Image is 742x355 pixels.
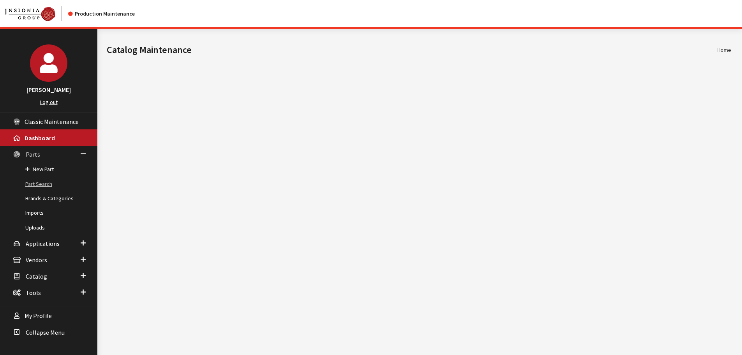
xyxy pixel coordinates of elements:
[5,7,55,21] img: Catalog Maintenance
[717,46,731,54] li: Home
[26,289,41,297] span: Tools
[26,150,40,158] span: Parts
[25,134,55,142] span: Dashboard
[26,240,60,247] span: Applications
[25,118,79,125] span: Classic Maintenance
[25,312,52,320] span: My Profile
[40,99,58,106] a: Log out
[8,85,90,94] h3: [PERSON_NAME]
[26,256,47,264] span: Vendors
[107,43,717,57] h1: Catalog Maintenance
[68,10,135,18] div: Production Maintenance
[26,272,47,280] span: Catalog
[5,6,68,21] a: Insignia Group logo
[26,329,65,336] span: Collapse Menu
[30,44,67,82] img: Cheyenne Dorton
